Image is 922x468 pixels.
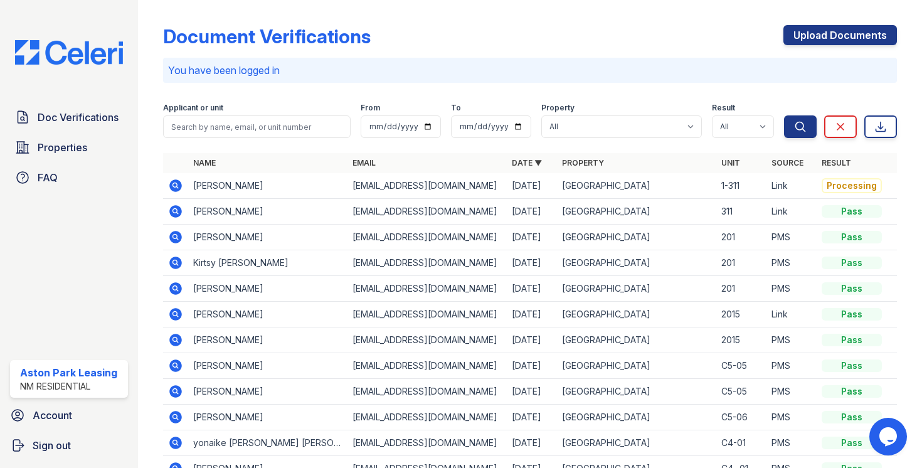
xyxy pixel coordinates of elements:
td: C5-05 [716,379,766,405]
td: 311 [716,199,766,225]
td: [GEOGRAPHIC_DATA] [557,302,716,327]
td: [DATE] [507,327,557,353]
td: PMS [766,379,817,405]
a: Email [352,158,376,168]
td: PMS [766,353,817,379]
td: [DATE] [507,379,557,405]
td: [GEOGRAPHIC_DATA] [557,379,716,405]
td: [EMAIL_ADDRESS][DOMAIN_NAME] [347,173,507,199]
label: Applicant or unit [163,103,223,113]
td: [PERSON_NAME] [188,225,347,250]
a: Upload Documents [783,25,897,45]
td: [EMAIL_ADDRESS][DOMAIN_NAME] [347,430,507,456]
a: Unit [721,158,740,168]
td: [PERSON_NAME] [188,379,347,405]
td: [DATE] [507,302,557,327]
span: Account [33,408,72,423]
td: [PERSON_NAME] [188,405,347,430]
div: Pass [822,385,882,398]
td: yonaike [PERSON_NAME] [PERSON_NAME] [188,430,347,456]
div: Pass [822,359,882,372]
input: Search by name, email, or unit number [163,115,351,138]
div: Pass [822,282,882,295]
td: PMS [766,327,817,353]
div: Pass [822,437,882,449]
td: C5-06 [716,405,766,430]
td: [EMAIL_ADDRESS][DOMAIN_NAME] [347,379,507,405]
div: Pass [822,257,882,269]
td: 201 [716,276,766,302]
td: [DATE] [507,353,557,379]
div: Document Verifications [163,25,371,48]
td: [EMAIL_ADDRESS][DOMAIN_NAME] [347,353,507,379]
td: [GEOGRAPHIC_DATA] [557,225,716,250]
td: [EMAIL_ADDRESS][DOMAIN_NAME] [347,276,507,302]
a: Name [193,158,216,168]
div: Pass [822,334,882,346]
label: Property [541,103,575,113]
td: [PERSON_NAME] [188,353,347,379]
td: [EMAIL_ADDRESS][DOMAIN_NAME] [347,302,507,327]
td: [DATE] [507,430,557,456]
label: Result [712,103,735,113]
div: Pass [822,205,882,218]
td: PMS [766,405,817,430]
label: From [361,103,380,113]
td: [GEOGRAPHIC_DATA] [557,327,716,353]
td: [GEOGRAPHIC_DATA] [557,276,716,302]
div: Pass [822,411,882,423]
td: PMS [766,250,817,276]
div: Aston Park Leasing [20,365,117,380]
td: [DATE] [507,225,557,250]
td: 1-311 [716,173,766,199]
td: [DATE] [507,250,557,276]
span: Sign out [33,438,71,453]
td: PMS [766,430,817,456]
td: [PERSON_NAME] [188,173,347,199]
td: [EMAIL_ADDRESS][DOMAIN_NAME] [347,199,507,225]
a: Properties [10,135,128,160]
td: [DATE] [507,199,557,225]
td: Link [766,302,817,327]
a: Doc Verifications [10,105,128,130]
td: 201 [716,250,766,276]
td: [PERSON_NAME] [188,302,347,327]
td: [EMAIL_ADDRESS][DOMAIN_NAME] [347,225,507,250]
td: [EMAIL_ADDRESS][DOMAIN_NAME] [347,405,507,430]
td: [DATE] [507,276,557,302]
td: [EMAIL_ADDRESS][DOMAIN_NAME] [347,327,507,353]
td: [GEOGRAPHIC_DATA] [557,405,716,430]
div: Processing [822,178,882,193]
a: Result [822,158,851,168]
div: Pass [822,308,882,321]
a: FAQ [10,165,128,190]
td: PMS [766,225,817,250]
span: Properties [38,140,87,155]
td: C4-01 [716,430,766,456]
a: Date ▼ [512,158,542,168]
div: Pass [822,231,882,243]
iframe: chat widget [869,418,909,455]
td: 2015 [716,327,766,353]
label: To [451,103,461,113]
a: Source [771,158,803,168]
span: Doc Verifications [38,110,119,125]
td: PMS [766,276,817,302]
td: [PERSON_NAME] [188,276,347,302]
td: [PERSON_NAME] [188,327,347,353]
p: You have been logged in [168,63,892,78]
td: [GEOGRAPHIC_DATA] [557,199,716,225]
div: NM Residential [20,380,117,393]
td: [DATE] [507,173,557,199]
td: [DATE] [507,405,557,430]
a: Sign out [5,433,133,458]
td: [GEOGRAPHIC_DATA] [557,250,716,276]
td: [EMAIL_ADDRESS][DOMAIN_NAME] [347,250,507,276]
td: [GEOGRAPHIC_DATA] [557,430,716,456]
td: 201 [716,225,766,250]
span: FAQ [38,170,58,185]
td: [PERSON_NAME] [188,199,347,225]
a: Property [562,158,604,168]
td: [GEOGRAPHIC_DATA] [557,353,716,379]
